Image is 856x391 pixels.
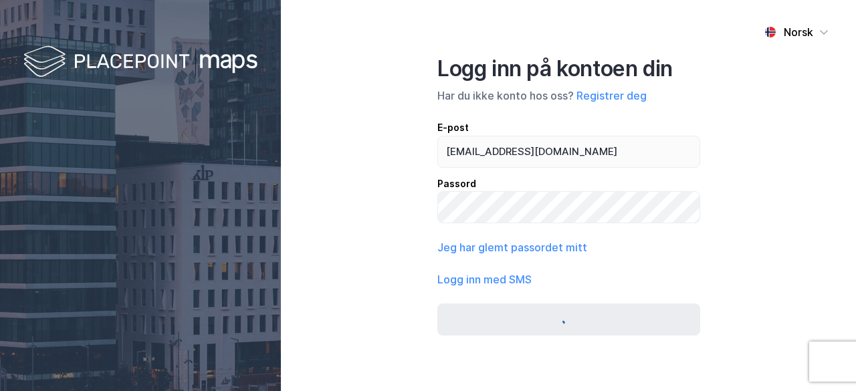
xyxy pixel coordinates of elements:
[437,271,532,287] button: Logg inn med SMS
[437,88,700,104] div: Har du ikke konto hos oss?
[789,327,856,391] div: Kontrollprogram for chat
[437,239,587,255] button: Jeg har glemt passordet mitt
[437,120,700,136] div: E-post
[437,55,700,82] div: Logg inn på kontoen din
[576,88,647,104] button: Registrer deg
[789,327,856,391] iframe: Chat Widget
[437,176,700,192] div: Passord
[23,43,257,82] img: logo-white.f07954bde2210d2a523dddb988cd2aa7.svg
[784,24,813,40] div: Norsk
